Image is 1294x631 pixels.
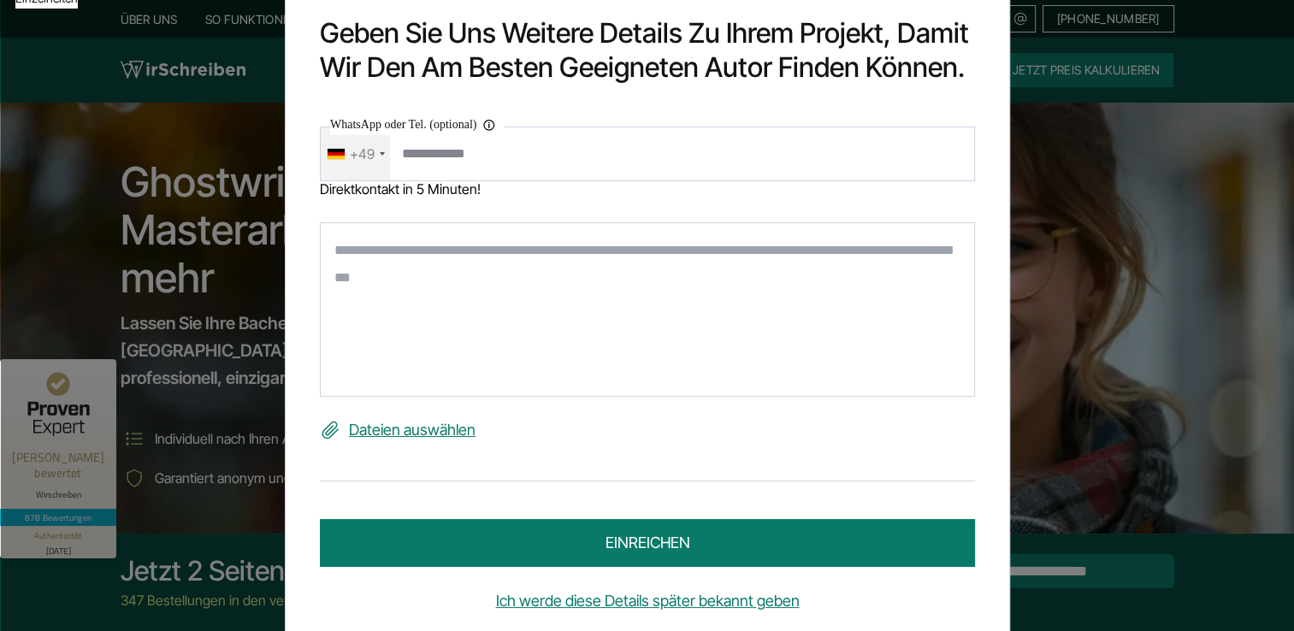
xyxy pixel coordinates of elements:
[320,416,975,444] label: Dateien auswählen
[320,181,975,197] div: Direktkontakt in 5 Minuten!
[350,140,375,168] div: +49
[320,519,975,567] button: einreichen
[321,127,390,180] div: Telephone country code
[330,115,504,135] label: WhatsApp oder Tel. (optional)
[320,16,975,85] h2: Geben Sie uns weitere Details zu Ihrem Projekt, damit wir den am besten geeigneten Autor finden k...
[320,587,975,615] a: Ich werde diese Details später bekannt geben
